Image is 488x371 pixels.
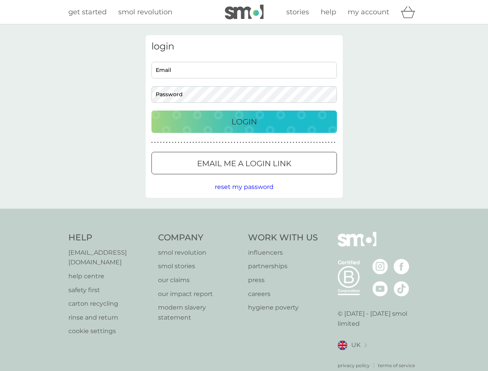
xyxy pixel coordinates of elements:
[248,248,318,258] p: influencers
[158,303,240,322] a: modern slavery statement
[372,259,388,274] img: visit the smol Instagram page
[68,271,151,281] a: help centre
[234,141,235,145] p: ●
[158,248,240,258] a: smol revolution
[348,7,389,18] a: my account
[284,141,286,145] p: ●
[190,141,191,145] p: ●
[310,141,312,145] p: ●
[269,141,271,145] p: ●
[331,141,333,145] p: ●
[228,141,230,145] p: ●
[338,362,370,369] p: privacy policy
[281,141,282,145] p: ●
[351,340,360,350] span: UK
[248,141,250,145] p: ●
[266,141,268,145] p: ●
[287,141,288,145] p: ●
[192,141,194,145] p: ●
[213,141,215,145] p: ●
[181,141,182,145] p: ●
[151,152,337,174] button: Email me a login link
[219,141,221,145] p: ●
[299,141,300,145] p: ●
[321,8,336,16] span: help
[246,141,247,145] p: ●
[225,5,264,19] img: smol
[243,141,244,145] p: ●
[169,141,170,145] p: ●
[328,141,330,145] p: ●
[286,8,309,16] span: stories
[272,141,274,145] p: ●
[338,232,376,258] img: smol
[394,281,409,296] img: visit the smol Tiktok page
[248,289,318,299] a: careers
[248,275,318,285] a: press
[210,141,212,145] p: ●
[151,141,153,145] p: ●
[158,275,240,285] a: our claims
[378,362,415,369] a: terms of service
[184,141,185,145] p: ●
[260,141,262,145] p: ●
[68,299,151,309] a: carton recycling
[199,141,200,145] p: ●
[394,259,409,274] img: visit the smol Facebook page
[118,7,172,18] a: smol revolution
[166,141,168,145] p: ●
[237,141,238,145] p: ●
[240,141,241,145] p: ●
[401,4,420,20] div: basket
[338,340,347,350] img: UK flag
[278,141,279,145] p: ●
[293,141,294,145] p: ●
[178,141,179,145] p: ●
[231,141,232,145] p: ●
[154,141,156,145] p: ●
[248,232,318,244] h4: Work With Us
[207,141,209,145] p: ●
[304,141,306,145] p: ●
[68,285,151,295] a: safety first
[158,232,240,244] h4: Company
[163,141,165,145] p: ●
[158,261,240,271] p: smol stories
[225,141,226,145] p: ●
[215,182,274,192] button: reset my password
[254,141,256,145] p: ●
[325,141,326,145] p: ●
[204,141,206,145] p: ●
[222,141,224,145] p: ●
[308,141,309,145] p: ●
[322,141,324,145] p: ●
[364,343,367,347] img: select a new location
[68,248,151,267] a: [EMAIL_ADDRESS][DOMAIN_NAME]
[248,303,318,313] a: hygiene poverty
[151,111,337,133] button: Login
[197,157,291,170] p: Email me a login link
[348,8,389,16] span: my account
[68,313,151,323] a: rinse and return
[68,7,107,18] a: get started
[160,141,162,145] p: ●
[68,326,151,336] p: cookie settings
[201,141,203,145] p: ●
[252,141,253,145] p: ●
[321,7,336,18] a: help
[316,141,318,145] p: ●
[151,41,337,52] h3: login
[301,141,303,145] p: ●
[172,141,173,145] p: ●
